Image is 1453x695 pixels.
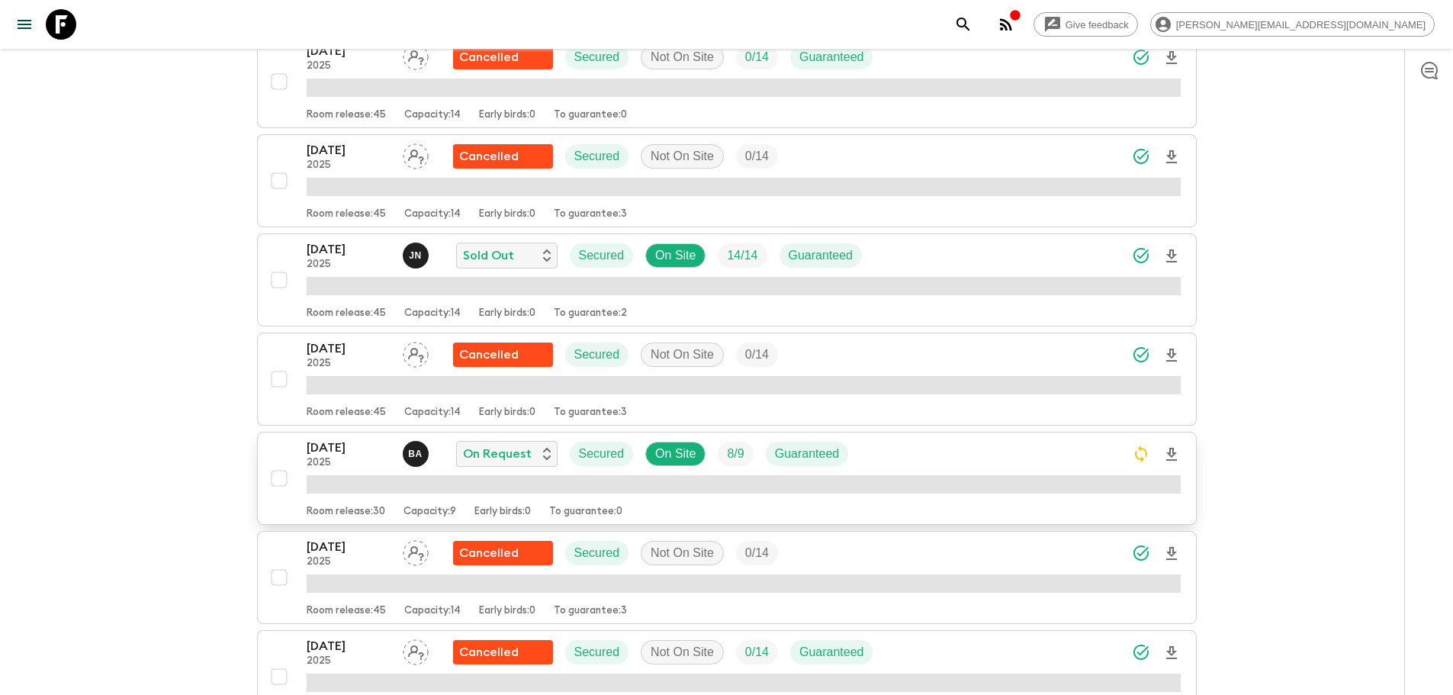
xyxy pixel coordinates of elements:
[574,643,620,661] p: Secured
[257,432,1197,525] button: [DATE]2025Byron AndersonOn RequestSecuredOn SiteTrip FillGuaranteedRoom release:30Capacity:9Early...
[307,159,391,172] p: 2025
[651,346,714,364] p: Not On Site
[641,640,724,664] div: Not On Site
[736,541,778,565] div: Trip Fill
[257,333,1197,426] button: [DATE]2025Assign pack leaderFlash Pack cancellationSecuredNot On SiteTrip FillRoom release:45Capa...
[409,249,422,262] p: J N
[574,48,620,66] p: Secured
[1162,49,1181,67] svg: Download Onboarding
[574,544,620,562] p: Secured
[307,42,391,60] p: [DATE]
[799,643,864,661] p: Guaranteed
[403,545,429,557] span: Assign pack leader
[549,506,622,518] p: To guarantee: 0
[307,457,391,469] p: 2025
[1033,12,1138,37] a: Give feedback
[574,147,620,166] p: Secured
[459,643,519,661] p: Cancelled
[641,343,724,367] div: Not On Site
[645,442,706,466] div: On Site
[453,45,553,69] div: Flash Pack cancellation
[554,208,627,220] p: To guarantee: 3
[307,307,386,320] p: Room release: 45
[307,637,391,655] p: [DATE]
[718,243,767,268] div: Trip Fill
[745,147,769,166] p: 0 / 14
[1168,19,1434,31] span: [PERSON_NAME][EMAIL_ADDRESS][DOMAIN_NAME]
[403,148,429,160] span: Assign pack leader
[1162,644,1181,662] svg: Download Onboarding
[459,544,519,562] p: Cancelled
[736,343,778,367] div: Trip Fill
[403,644,429,656] span: Assign pack leader
[745,544,769,562] p: 0 / 14
[651,147,714,166] p: Not On Site
[9,9,40,40] button: menu
[1132,246,1150,265] svg: Synced Successfully
[554,307,627,320] p: To guarantee: 2
[641,541,724,565] div: Not On Site
[307,439,391,457] p: [DATE]
[1132,544,1150,562] svg: Synced Successfully
[565,144,629,169] div: Secured
[565,45,629,69] div: Secured
[789,246,853,265] p: Guaranteed
[1162,346,1181,365] svg: Download Onboarding
[1150,12,1435,37] div: [PERSON_NAME][EMAIL_ADDRESS][DOMAIN_NAME]
[307,538,391,556] p: [DATE]
[403,506,456,518] p: Capacity: 9
[474,506,531,518] p: Early birds: 0
[579,246,625,265] p: Secured
[1162,545,1181,563] svg: Download Onboarding
[579,445,625,463] p: Secured
[565,343,629,367] div: Secured
[257,134,1197,227] button: [DATE]2025Assign pack leaderFlash Pack cancellationSecuredNot On SiteTrip FillRoom release:45Capa...
[1057,19,1137,31] span: Give feedback
[641,144,724,169] div: Not On Site
[1132,147,1150,166] svg: Synced Successfully
[307,240,391,259] p: [DATE]
[307,259,391,271] p: 2025
[554,605,627,617] p: To guarantee: 3
[307,556,391,568] p: 2025
[651,48,714,66] p: Not On Site
[404,307,461,320] p: Capacity: 14
[463,246,514,265] p: Sold Out
[459,346,519,364] p: Cancelled
[403,49,429,61] span: Assign pack leader
[1132,643,1150,661] svg: Synced Successfully
[574,346,620,364] p: Secured
[307,109,386,121] p: Room release: 45
[775,445,840,463] p: Guaranteed
[307,506,385,518] p: Room release: 30
[453,541,553,565] div: Flash Pack cancellation
[736,45,778,69] div: Trip Fill
[453,343,553,367] div: Flash Pack cancellation
[799,48,864,66] p: Guaranteed
[257,35,1197,128] button: [DATE]2025Assign pack leaderFlash Pack cancellationSecuredNot On SiteTrip FillGuaranteedRoom rele...
[307,208,386,220] p: Room release: 45
[1162,446,1181,464] svg: Download Onboarding
[565,541,629,565] div: Secured
[408,448,423,460] p: B A
[651,643,714,661] p: Not On Site
[404,109,461,121] p: Capacity: 14
[727,246,757,265] p: 14 / 14
[404,208,461,220] p: Capacity: 14
[1162,247,1181,265] svg: Download Onboarding
[736,144,778,169] div: Trip Fill
[718,442,753,466] div: Trip Fill
[479,208,535,220] p: Early birds: 0
[745,48,769,66] p: 0 / 14
[565,640,629,664] div: Secured
[403,446,432,458] span: Byron Anderson
[307,141,391,159] p: [DATE]
[554,109,627,121] p: To guarantee: 0
[459,48,519,66] p: Cancelled
[307,339,391,358] p: [DATE]
[459,147,519,166] p: Cancelled
[641,45,724,69] div: Not On Site
[570,243,634,268] div: Secured
[307,407,386,419] p: Room release: 45
[948,9,979,40] button: search adventures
